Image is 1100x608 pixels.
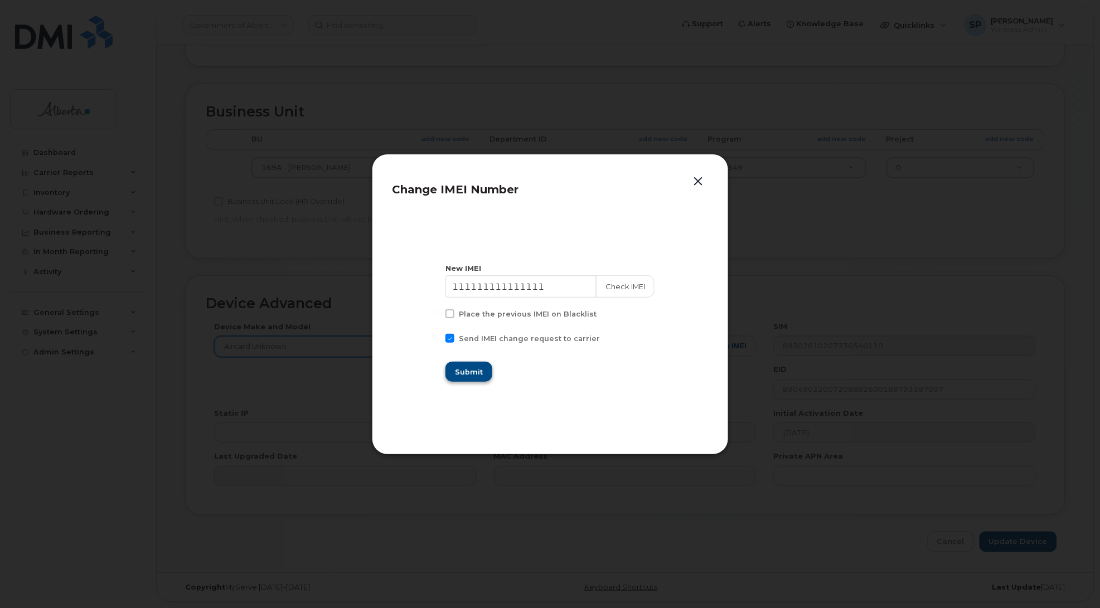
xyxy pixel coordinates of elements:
span: Place the previous IMEI on Blacklist [459,310,597,318]
span: Submit [455,367,483,377]
div: New IMEI [445,263,655,274]
input: Place the previous IMEI on Blacklist [432,309,438,315]
button: Submit [445,362,492,382]
span: Send IMEI change request to carrier [459,334,600,343]
button: Check IMEI [596,275,655,298]
span: Change IMEI Number [392,183,519,196]
input: Send IMEI change request to carrier [432,334,438,339]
